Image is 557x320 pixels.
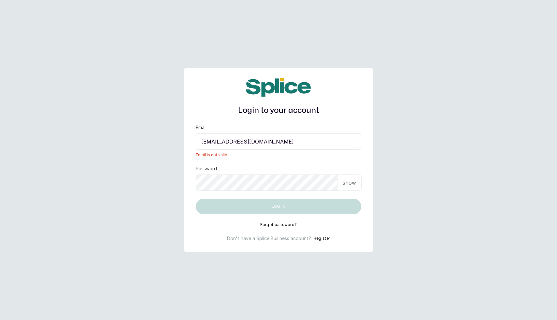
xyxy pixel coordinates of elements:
button: Log in [196,199,361,214]
input: email@acme.com [196,133,361,150]
label: Email [196,124,207,131]
label: Password [196,165,217,172]
span: Email is not valid [196,152,361,158]
p: Don't have a Splice Business account? [227,235,311,242]
button: Forgot password? [260,222,297,227]
button: Register [314,235,330,242]
h1: Login to your account [196,105,361,116]
p: show [343,179,356,187]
